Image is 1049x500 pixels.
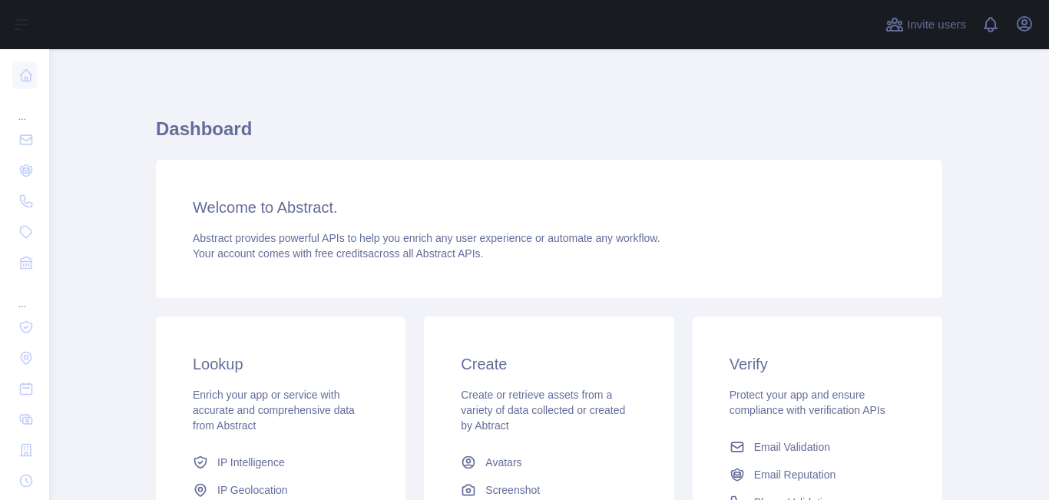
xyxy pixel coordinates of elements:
h3: Lookup [193,353,369,375]
span: IP Intelligence [217,455,285,470]
span: Protect your app and ensure compliance with verification APIs [730,389,885,416]
h3: Verify [730,353,905,375]
span: Create or retrieve assets from a variety of data collected or created by Abtract [461,389,625,432]
div: ... [12,92,37,123]
a: IP Intelligence [187,449,375,476]
span: Enrich your app or service with accurate and comprehensive data from Abstract [193,389,355,432]
span: IP Geolocation [217,482,288,498]
span: Screenshot [485,482,540,498]
h3: Welcome to Abstract. [193,197,905,218]
a: Avatars [455,449,643,476]
span: Abstract provides powerful APIs to help you enrich any user experience or automate any workflow. [193,232,660,244]
h1: Dashboard [156,117,942,154]
div: ... [12,280,37,310]
span: Email Validation [754,439,830,455]
span: Avatars [485,455,521,470]
span: Email Reputation [754,467,836,482]
span: Invite users [907,16,966,34]
span: Your account comes with across all Abstract APIs. [193,247,483,260]
a: Email Reputation [723,461,912,488]
a: Email Validation [723,433,912,461]
span: free credits [315,247,368,260]
button: Invite users [882,12,969,37]
h3: Create [461,353,637,375]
